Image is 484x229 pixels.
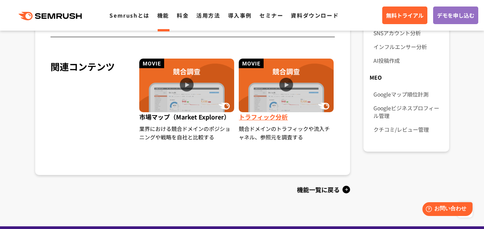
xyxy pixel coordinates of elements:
a: Googleビジネスプロフィール管理 [373,101,443,123]
a: 導入事例 [228,11,252,19]
span: トラフィック分析 [239,112,335,124]
a: 市場マップ（Market Explorer） 業界における競合ドメインのポジショニングや戦略を自社と比較する [137,59,237,141]
a: 料金 [177,11,189,19]
a: クチコミ/レビュー管理 [373,123,443,136]
a: インフルエンサー分析 [373,40,443,54]
a: SNSアカウント分析 [373,26,443,40]
div: 競合ドメインのトラフィックや流入チャネル、参照元を調査する [239,124,335,141]
span: 無料トライアル [386,11,424,20]
div: 関連コンテンツ [51,59,133,155]
a: 機能一覧に戻る [35,183,350,196]
span: デモを申し込む [437,11,474,20]
div: 業界における競合ドメインのポジショニングや戦略を自社と比較する [139,124,235,141]
a: Googleマップ順位計測 [373,87,443,101]
a: 機能 [157,11,169,19]
a: 活用方法 [196,11,220,19]
a: トラフィック分析 競合ドメインのトラフィックや流入チャネル、参照元を調査する [237,59,337,155]
div: MEO [363,70,449,84]
a: 資料ダウンロード [291,11,339,19]
a: 無料トライアル [382,7,427,24]
a: AI投稿作成 [373,54,443,67]
a: デモを申し込む [433,7,478,24]
span: 市場マップ（Market Explorer） [139,112,235,124]
a: Semrushとは [109,11,149,19]
iframe: Help widget launcher [416,199,476,221]
a: セミナー [259,11,283,19]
